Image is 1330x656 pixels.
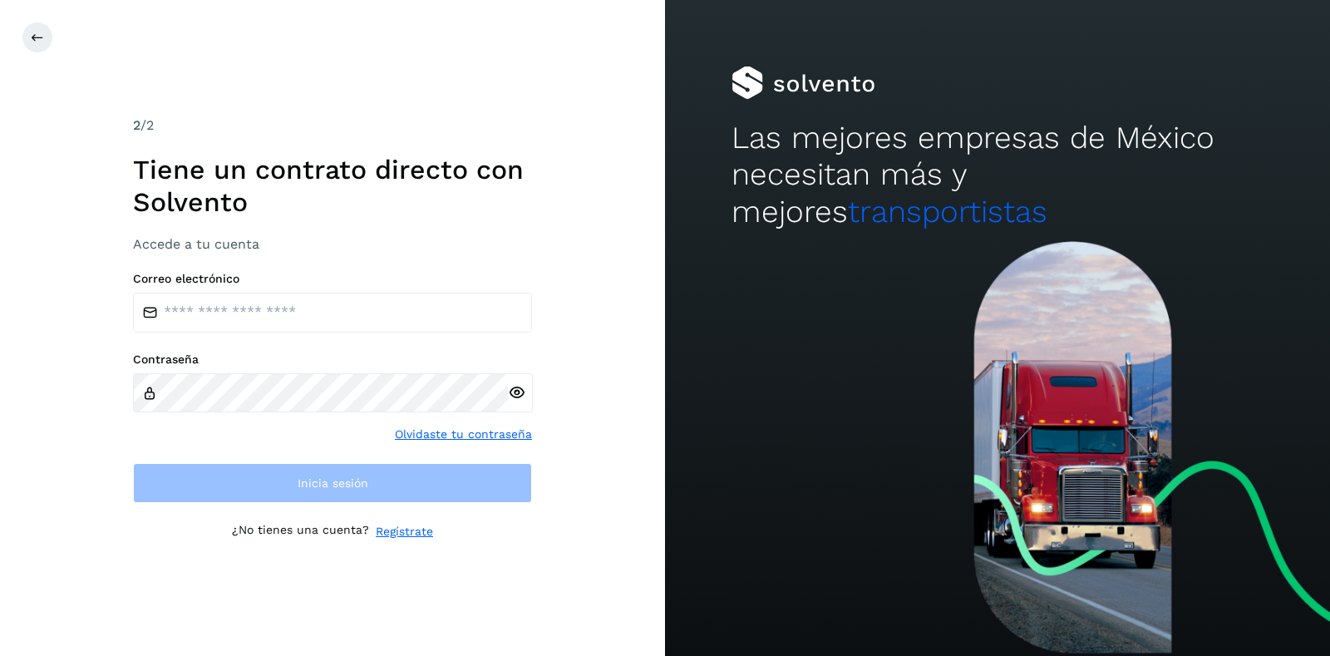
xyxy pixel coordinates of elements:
div: /2 [133,116,532,136]
button: Inicia sesión [133,463,532,503]
span: transportistas [848,194,1047,229]
a: Olvidaste tu contraseña [395,426,532,443]
label: Contraseña [133,353,532,367]
span: Inicia sesión [298,477,368,489]
label: Correo electrónico [133,272,532,286]
h2: Las mejores empresas de México necesitan más y mejores [731,120,1263,230]
span: 2 [133,117,140,133]
a: Regístrate [376,523,433,540]
h1: Tiene un contrato directo con Solvento [133,154,532,218]
h3: Accede a tu cuenta [133,236,532,252]
p: ¿No tienes una cuenta? [232,523,369,540]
